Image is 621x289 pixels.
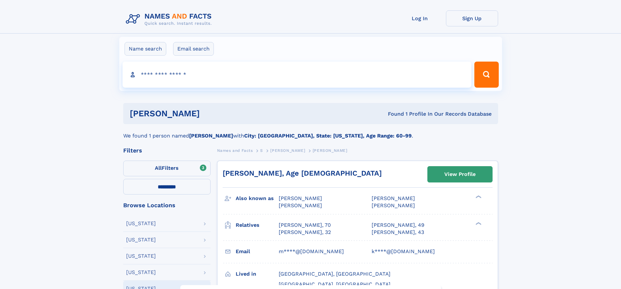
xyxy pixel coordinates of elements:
[123,10,217,28] img: Logo Names and Facts
[126,221,156,226] div: [US_STATE]
[189,133,233,139] b: [PERSON_NAME]
[123,161,211,176] label: Filters
[126,253,156,259] div: [US_STATE]
[372,202,415,209] span: [PERSON_NAME]
[279,281,391,287] span: [GEOGRAPHIC_DATA], [GEOGRAPHIC_DATA]
[130,109,294,118] h1: [PERSON_NAME]
[217,146,253,154] a: Names and Facts
[394,10,446,26] a: Log In
[279,202,322,209] span: [PERSON_NAME]
[446,10,498,26] a: Sign Up
[244,133,412,139] b: City: [GEOGRAPHIC_DATA], State: [US_STATE], Age Range: 60-99
[126,270,156,275] div: [US_STATE]
[223,169,382,177] a: [PERSON_NAME], Age [DEMOGRAPHIC_DATA]
[313,148,347,153] span: [PERSON_NAME]
[270,146,305,154] a: [PERSON_NAME]
[125,42,166,56] label: Name search
[294,110,492,118] div: Found 1 Profile In Our Records Database
[372,195,415,201] span: [PERSON_NAME]
[279,222,331,229] a: [PERSON_NAME], 70
[173,42,214,56] label: Email search
[236,220,279,231] h3: Relatives
[279,271,391,277] span: [GEOGRAPHIC_DATA], [GEOGRAPHIC_DATA]
[123,62,472,88] input: search input
[236,193,279,204] h3: Also known as
[236,268,279,280] h3: Lived in
[474,195,482,199] div: ❯
[474,221,482,225] div: ❯
[428,166,492,182] a: View Profile
[279,195,322,201] span: [PERSON_NAME]
[123,202,211,208] div: Browse Locations
[260,146,263,154] a: S
[123,148,211,153] div: Filters
[279,229,331,236] a: [PERSON_NAME], 32
[444,167,476,182] div: View Profile
[126,237,156,242] div: [US_STATE]
[123,124,498,140] div: We found 1 person named with .
[236,246,279,257] h3: Email
[155,165,162,171] span: All
[270,148,305,153] span: [PERSON_NAME]
[474,62,498,88] button: Search Button
[260,148,263,153] span: S
[372,229,424,236] a: [PERSON_NAME], 43
[372,222,424,229] a: [PERSON_NAME], 49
